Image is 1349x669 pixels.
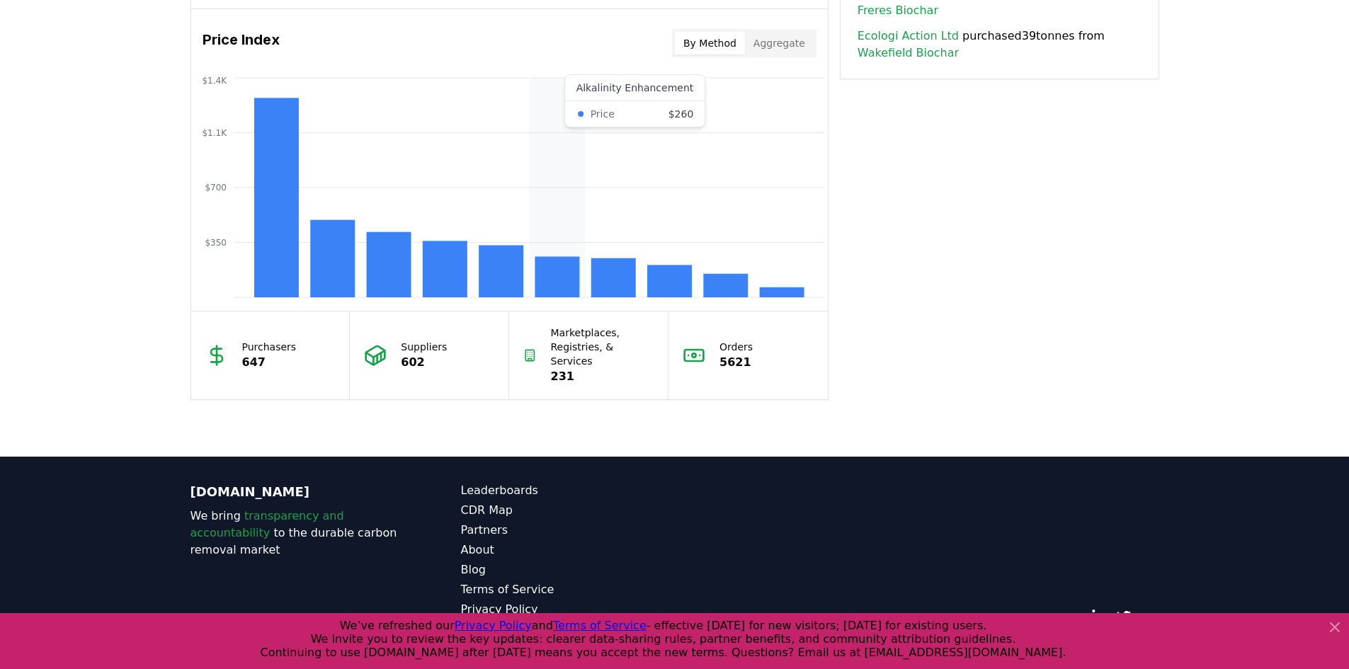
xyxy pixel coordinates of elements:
a: Wakefield Biochar [858,45,959,62]
p: 5621 [719,354,753,371]
p: We bring to the durable carbon removal market [190,508,404,559]
button: Aggregate [745,32,814,55]
p: Purchasers [242,340,297,354]
a: Privacy Policy [461,601,675,618]
p: 231 [551,368,654,385]
tspan: $1.1K [202,128,227,138]
p: [DOMAIN_NAME] [190,482,404,502]
p: Orders [719,340,753,354]
tspan: $350 [205,238,227,248]
a: Twitter [1117,610,1131,624]
tspan: $700 [205,183,227,193]
p: 647 [242,354,297,371]
tspan: $1.4K [202,76,227,86]
button: By Method [675,32,745,55]
a: About [461,542,675,559]
h3: Price Index [203,29,280,57]
a: Ecologi Action Ltd [858,28,959,45]
a: Leaderboards [461,482,675,499]
a: Partners [461,522,675,539]
p: 602 [401,354,447,371]
p: Suppliers [401,340,447,354]
a: Freres Biochar [858,2,938,19]
span: transparency and accountability [190,509,344,539]
p: Marketplaces, Registries, & Services [551,326,654,368]
span: purchased 39 tonnes from [858,28,1142,62]
a: LinkedIn [1091,610,1105,624]
a: CDR Map [461,502,675,519]
a: Blog [461,561,675,578]
a: Terms of Service [461,581,675,598]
